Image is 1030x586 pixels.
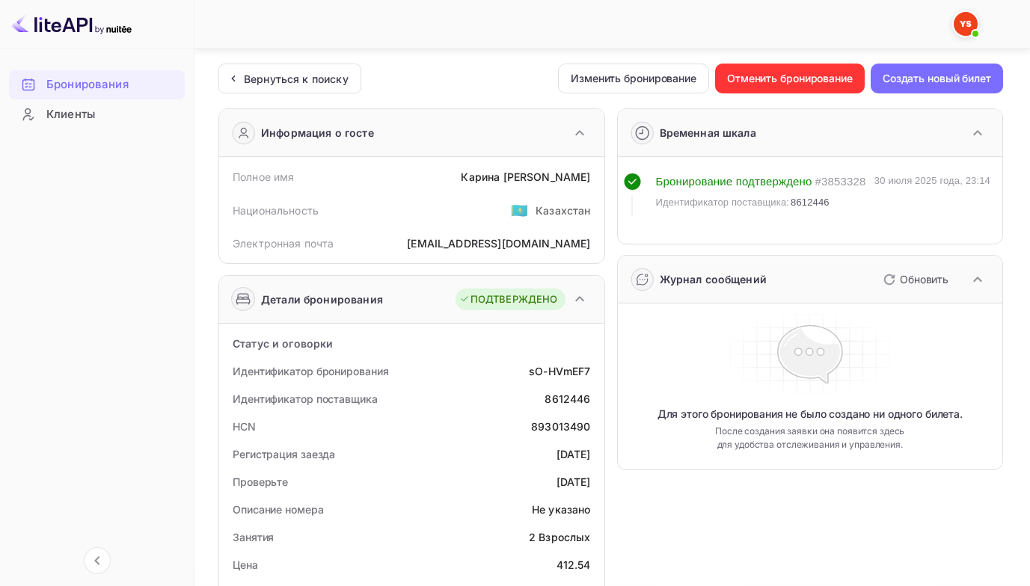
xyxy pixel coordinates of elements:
[233,337,334,350] ya-tr-span: Статус и оговорки
[233,503,324,516] ya-tr-span: Описание номера
[657,407,963,422] ya-tr-span: Для этого бронирования не было создано ни одного билета.
[874,268,954,292] button: Обновить
[261,292,383,307] ya-tr-span: Детали бронирования
[715,64,865,93] button: Отменить бронирование
[660,273,767,286] ya-tr-span: Журнал сообщений
[660,126,756,139] ya-tr-span: Временная шкала
[874,175,990,186] ya-tr-span: 30 июля 2025 года, 23:14
[46,76,129,93] ya-tr-span: Бронирования
[9,100,185,128] a: Клиенты
[9,70,185,99] div: Бронирования
[545,391,590,407] div: 8612446
[656,175,733,188] ya-tr-span: Бронирование
[261,125,374,141] ya-tr-span: Информация о госте
[531,419,590,434] div: 893013490
[727,70,853,87] ya-tr-span: Отменить бронирование
[233,204,319,217] ya-tr-span: Национальность
[736,175,812,188] ya-tr-span: подтверждено
[539,531,590,543] ya-tr-span: Взрослых
[233,170,295,183] ya-tr-span: Полное имя
[12,12,132,36] img: Логотип LiteAPI
[233,531,274,543] ya-tr-span: Занятия
[557,557,591,573] div: 412.54
[571,70,696,87] ya-tr-span: Изменить бронирование
[233,558,258,571] ya-tr-span: Цена
[954,12,978,36] img: Служба Поддержки Яндекса
[233,237,334,250] ya-tr-span: Электронная почта
[233,448,335,460] ya-tr-span: Регистрация заезда
[557,474,591,490] div: [DATE]
[46,106,95,123] ya-tr-span: Клиенты
[656,197,790,208] ya-tr-span: Идентификатор поставщика:
[9,70,185,98] a: Бронирования
[470,292,558,307] ya-tr-span: ПОДТВЕРЖДЕНО
[233,365,388,377] ya-tr-span: Идентификатор бронирования
[84,547,111,574] button: Свернуть навигацию
[883,70,991,87] ya-tr-span: Создать новый билет
[536,204,590,217] ya-tr-span: Казахстан
[511,202,528,218] ya-tr-span: 🇰🇿
[503,170,591,183] ya-tr-span: [PERSON_NAME]
[558,64,709,93] button: Изменить бронирование
[900,273,948,286] ya-tr-span: Обновить
[233,475,288,488] ya-tr-span: Проверьте
[529,365,590,377] ya-tr-span: sO-HVmEF7
[407,237,590,250] ya-tr-span: [EMAIL_ADDRESS][DOMAIN_NAME]
[511,197,528,223] span: США
[529,531,536,543] ya-tr-span: 2
[815,173,865,191] div: # 3853328
[233,392,378,405] ya-tr-span: Идентификатор поставщика
[708,425,913,451] ya-tr-span: После создания заявки она появится здесь для удобства отслеживания и управления.
[233,420,256,433] ya-tr-span: HCN
[871,64,1003,93] button: Создать новый билет
[244,73,349,85] ya-tr-span: Вернуться к поиску
[461,170,500,183] ya-tr-span: Карина
[791,197,830,208] ya-tr-span: 8612446
[9,100,185,129] div: Клиенты
[532,503,591,516] ya-tr-span: Не указано
[557,446,591,462] div: [DATE]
